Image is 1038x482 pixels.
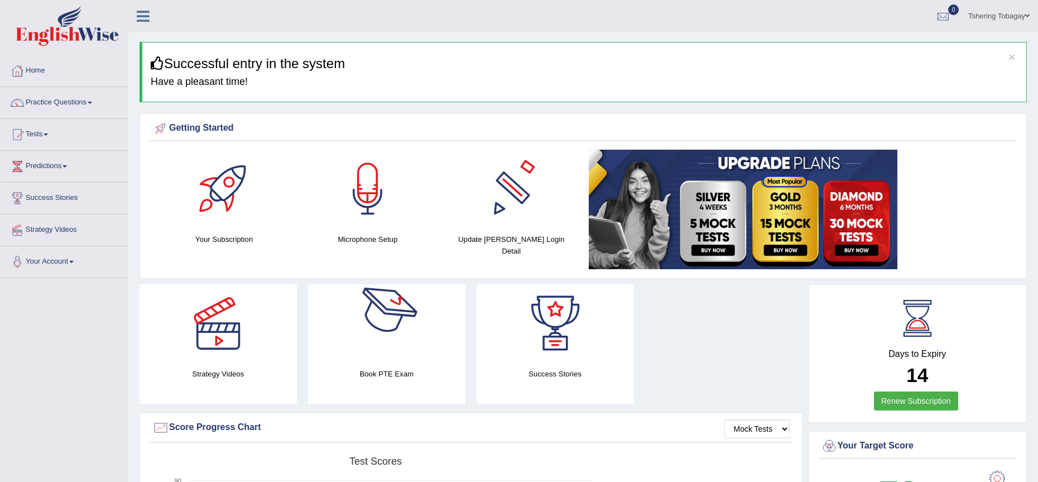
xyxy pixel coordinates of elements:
[445,233,578,257] h4: Update [PERSON_NAME] Login Detail
[1,55,128,83] a: Home
[589,150,897,269] img: small5.jpg
[151,56,1018,71] h3: Successful entry in the system
[152,419,790,436] div: Score Progress Chart
[1,119,128,147] a: Tests
[301,233,434,245] h4: Microphone Setup
[152,120,1014,137] div: Getting Started
[948,4,959,15] span: 0
[151,77,1018,88] h4: Have a pleasant time!
[140,368,297,380] h4: Strategy Videos
[1,214,128,242] a: Strategy Videos
[349,456,402,467] tspan: Test scores
[1008,51,1015,63] button: ×
[1,183,128,211] a: Success Stories
[1,151,128,179] a: Predictions
[821,438,1015,455] div: Your Target Score
[906,364,928,386] b: 14
[1,87,128,115] a: Practice Questions
[821,349,1015,359] h4: Days to Expiry
[308,368,465,380] h4: Book PTE Exam
[874,392,958,411] a: Renew Subscription
[477,368,634,380] h4: Success Stories
[1,246,128,274] a: Your Account
[158,233,290,245] h4: Your Subscription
